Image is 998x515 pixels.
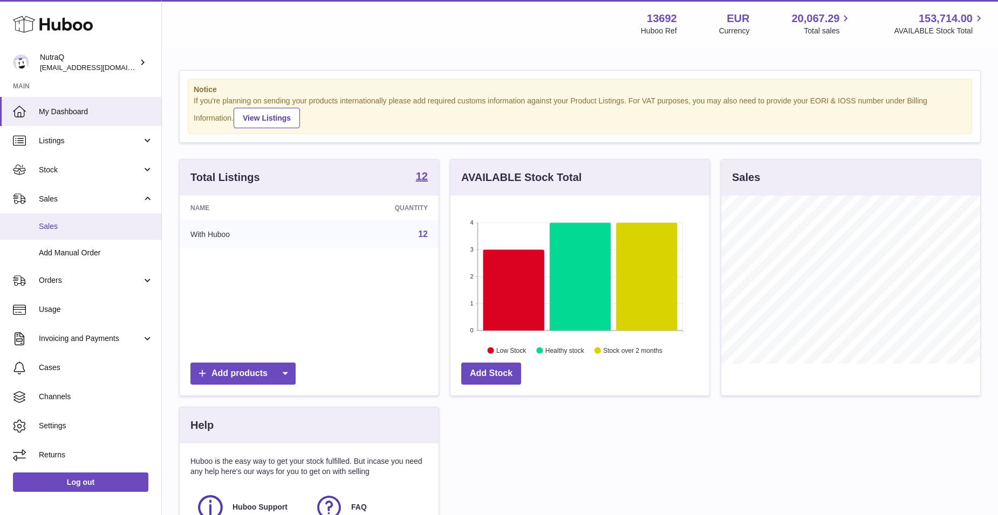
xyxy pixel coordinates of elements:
span: Settings [39,421,153,431]
a: Add Stock [461,363,521,385]
span: Usage [39,304,153,315]
span: My Dashboard [39,107,153,117]
span: Add Manual Order [39,248,153,258]
text: 4 [470,219,473,226]
div: NutraQ [40,52,137,73]
span: Orders [39,275,142,286]
div: Currency [719,26,750,36]
p: Huboo is the easy way to get your stock fulfilled. But incase you need any help here's our ways f... [190,456,428,477]
span: Channels [39,392,153,402]
a: 12 [416,171,428,184]
a: 153,714.00 AVAILABLE Stock Total [894,11,985,36]
strong: Notice [194,85,966,95]
th: Name [180,196,316,220]
td: With Huboo [180,220,316,248]
text: Healthy stock [545,346,585,354]
text: Low Stock [496,346,527,354]
h3: Total Listings [190,170,260,185]
span: [EMAIL_ADDRESS][DOMAIN_NAME] [40,63,159,72]
span: Sales [39,221,153,232]
span: 153,714.00 [919,11,973,26]
span: Huboo Support [233,502,288,512]
strong: 13692 [647,11,677,26]
text: 0 [470,327,473,333]
a: View Listings [234,108,300,128]
div: If you're planning on sending your products internationally please add required customs informati... [194,96,966,128]
span: Returns [39,450,153,460]
span: Listings [39,136,142,146]
text: Stock over 2 months [603,346,662,354]
th: Quantity [316,196,439,220]
img: log@nutraq.com [13,54,29,71]
strong: EUR [727,11,749,26]
strong: 12 [416,171,428,182]
span: Cases [39,363,153,373]
a: 12 [418,229,428,239]
h3: Sales [732,170,760,185]
a: 20,067.29 Total sales [791,11,852,36]
a: Add products [190,363,296,385]
span: 20,067.29 [791,11,839,26]
span: Invoicing and Payments [39,333,142,344]
span: Stock [39,165,142,175]
span: FAQ [351,502,367,512]
h3: AVAILABLE Stock Total [461,170,582,185]
a: Log out [13,472,148,492]
text: 3 [470,246,473,253]
span: AVAILABLE Stock Total [894,26,985,36]
text: 2 [470,273,473,280]
span: Total sales [804,26,852,36]
h3: Help [190,418,214,433]
div: Huboo Ref [641,26,677,36]
span: Sales [39,194,142,204]
text: 1 [470,300,473,307]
